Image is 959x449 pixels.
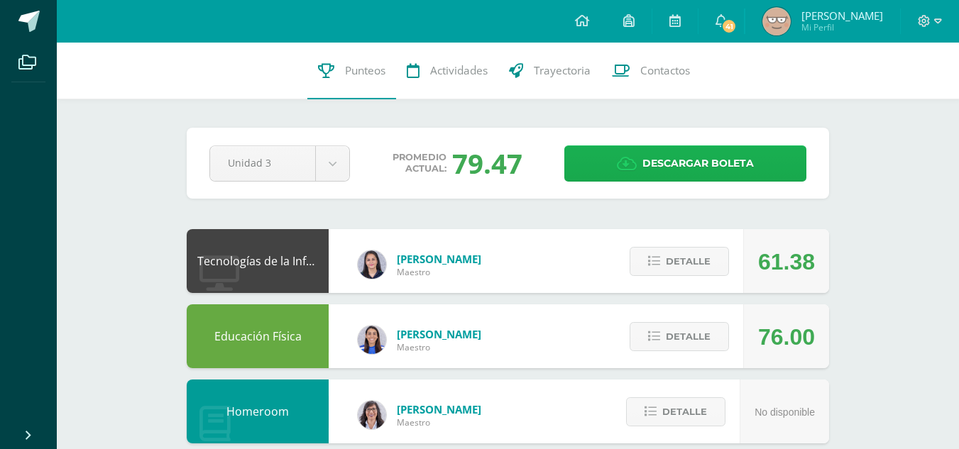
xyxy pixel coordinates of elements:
[758,305,815,369] div: 76.00
[630,322,729,351] button: Detalle
[397,341,481,353] span: Maestro
[307,43,396,99] a: Punteos
[187,379,329,443] div: Homeroom
[397,252,481,266] span: [PERSON_NAME]
[187,229,329,293] div: Tecnologías de la Información y Comunicación: Computación
[626,397,725,426] button: Detalle
[640,63,690,78] span: Contactos
[758,230,815,294] div: 61.38
[210,146,349,181] a: Unidad 3
[642,146,754,181] span: Descargar boleta
[801,21,883,33] span: Mi Perfil
[358,401,386,429] img: 11d0a4ab3c631824f792e502224ffe6b.png
[762,7,791,35] img: 5ec471dfff4524e1748c7413bc86834f.png
[393,152,446,174] span: Promedio actual:
[564,145,806,182] a: Descargar boleta
[666,248,711,275] span: Detalle
[358,250,386,279] img: dbcf09110664cdb6f63fe058abfafc14.png
[187,304,329,368] div: Educación Física
[397,416,481,428] span: Maestro
[396,43,498,99] a: Actividades
[801,9,883,23] span: [PERSON_NAME]
[498,43,601,99] a: Trayectoria
[228,146,297,179] span: Unidad 3
[630,247,729,276] button: Detalle
[358,326,386,354] img: 0eea5a6ff783132be5fd5ba128356f6f.png
[345,63,385,78] span: Punteos
[662,399,707,425] span: Detalle
[430,63,488,78] span: Actividades
[397,402,481,416] span: [PERSON_NAME]
[601,43,701,99] a: Contactos
[397,327,481,341] span: [PERSON_NAME]
[666,323,711,350] span: Detalle
[452,145,522,182] div: 79.47
[755,406,815,418] span: No disponible
[721,18,737,34] span: 41
[397,266,481,278] span: Maestro
[534,63,591,78] span: Trayectoria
